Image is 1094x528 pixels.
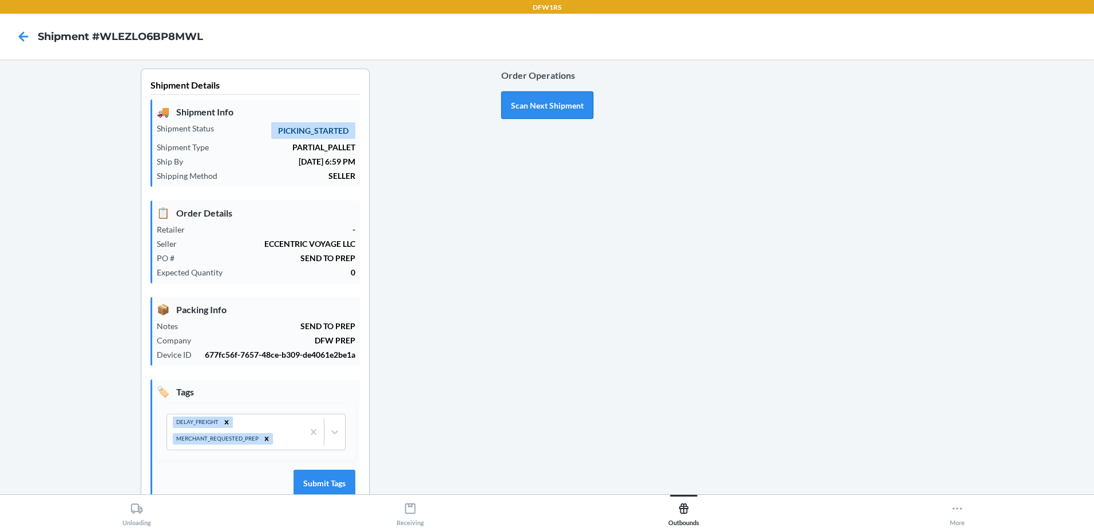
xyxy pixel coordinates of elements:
h4: Shipment #WLEZLO6BP8MWL [38,29,203,44]
span: 🏷️ [157,384,169,399]
p: Company [157,334,200,346]
p: 0 [232,266,355,278]
p: Order Operations [501,69,593,82]
p: [DATE] 6:59 PM [192,155,355,167]
p: Ship By [157,155,192,167]
p: SEND TO PREP [184,252,355,264]
span: PICKING_STARTED [271,122,355,139]
p: Shipment Info [157,104,355,119]
p: PO # [157,252,184,264]
span: 📦 [157,302,169,317]
span: 📋 [157,205,169,221]
p: Expected Quantity [157,266,232,278]
p: Shipment Status [157,122,223,134]
p: Notes [157,320,187,332]
button: Outbounds [547,495,820,526]
p: Shipping Method [157,170,227,182]
p: ECCENTRIC VOYAGE LLC [186,238,355,250]
div: MERCHANT_REQUESTED_PREP [173,433,260,445]
div: Receiving [397,498,424,526]
p: - [194,223,355,235]
p: Order Details [157,205,355,221]
p: Device ID [157,349,201,361]
div: More [950,498,965,526]
p: Seller [157,238,186,250]
p: SEND TO PREP [187,320,355,332]
p: Packing Info [157,302,355,317]
p: Shipment Details [150,78,360,95]
div: DELAY_FREIGHT [173,417,220,428]
p: PARTIAL_PALLET [218,141,355,153]
span: 🚚 [157,104,169,119]
button: Submit Tags [294,470,355,497]
p: 677fc56f-7657-48ce-b309-de4061e2be1a [201,349,355,361]
button: Receiving [273,495,547,526]
button: Scan Next Shipment [501,91,593,119]
p: DFW PREP [200,334,355,346]
div: Unloading [122,498,151,526]
p: DFW1RS [533,2,561,13]
button: More [820,495,1094,526]
p: SELLER [227,170,355,182]
p: Tags [157,384,355,399]
p: Retailer [157,223,194,235]
p: Shipment Type [157,141,218,153]
div: Outbounds [668,498,699,526]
